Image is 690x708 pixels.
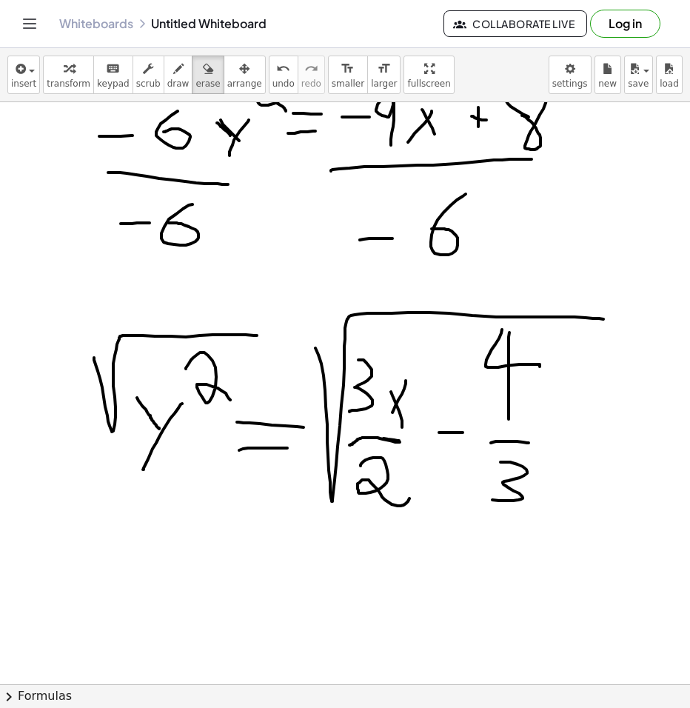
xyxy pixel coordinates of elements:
[590,10,660,38] button: Log in
[456,17,575,30] span: Collaborate Live
[403,56,454,94] button: fullscreen
[59,16,133,31] a: Whiteboards
[341,60,355,78] i: format_size
[594,56,621,94] button: new
[328,56,368,94] button: format_sizesmaller
[549,56,592,94] button: settings
[301,79,321,89] span: redo
[224,56,266,94] button: arrange
[18,12,41,36] button: Toggle navigation
[598,79,617,89] span: new
[660,79,679,89] span: load
[133,56,164,94] button: scrub
[443,10,587,37] button: Collaborate Live
[164,56,193,94] button: draw
[192,56,224,94] button: erase
[7,56,40,94] button: insert
[47,79,90,89] span: transform
[43,56,94,94] button: transform
[332,79,364,89] span: smaller
[407,79,450,89] span: fullscreen
[106,60,120,78] i: keyboard
[97,79,130,89] span: keypad
[269,56,298,94] button: undoundo
[371,79,397,89] span: larger
[195,79,220,89] span: erase
[272,79,295,89] span: undo
[377,60,391,78] i: format_size
[136,79,161,89] span: scrub
[304,60,318,78] i: redo
[93,56,133,94] button: keyboardkeypad
[367,56,401,94] button: format_sizelarger
[227,79,262,89] span: arrange
[167,79,190,89] span: draw
[628,79,649,89] span: save
[656,56,683,94] button: load
[11,79,36,89] span: insert
[552,79,588,89] span: settings
[624,56,653,94] button: save
[276,60,290,78] i: undo
[298,56,325,94] button: redoredo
